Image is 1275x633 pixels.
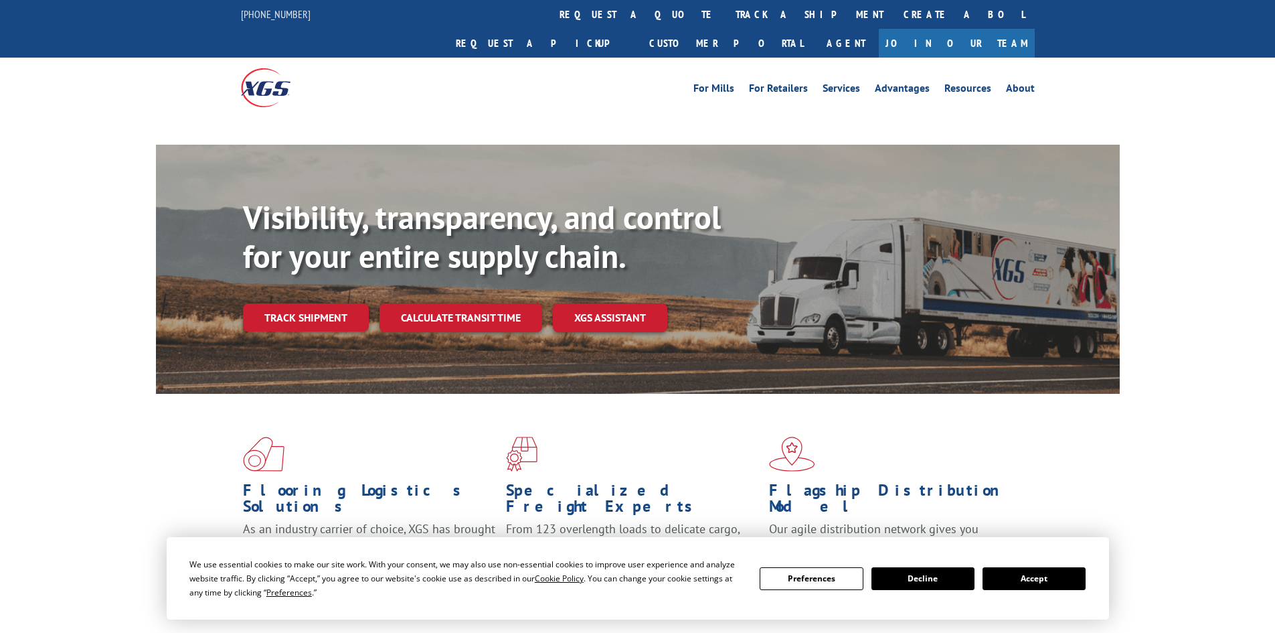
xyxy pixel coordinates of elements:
button: Accept [983,567,1086,590]
a: Join Our Team [879,29,1035,58]
button: Preferences [760,567,863,590]
span: As an industry carrier of choice, XGS has brought innovation and dedication to flooring logistics... [243,521,495,569]
span: Our agile distribution network gives you nationwide inventory management on demand. [769,521,1015,553]
a: Advantages [875,83,930,98]
h1: Flagship Distribution Model [769,482,1022,521]
div: We use essential cookies to make our site work. With your consent, we may also use non-essential ... [189,557,744,600]
a: XGS ASSISTANT [553,303,667,332]
img: xgs-icon-focused-on-flooring-red [506,437,537,472]
a: For Mills [693,83,734,98]
p: From 123 overlength loads to delicate cargo, our experienced staff knows the best way to move you... [506,521,759,581]
a: [PHONE_NUMBER] [241,7,311,21]
h1: Specialized Freight Experts [506,482,759,521]
a: Services [823,83,860,98]
a: Resources [944,83,991,98]
img: xgs-icon-total-supply-chain-intelligence-red [243,437,284,472]
img: xgs-icon-flagship-distribution-model-red [769,437,815,472]
div: Cookie Consent Prompt [167,537,1109,620]
span: Preferences [266,587,312,598]
a: Request a pickup [446,29,639,58]
a: Track shipment [243,303,369,332]
a: Customer Portal [639,29,813,58]
a: Agent [813,29,879,58]
a: Calculate transit time [379,303,542,332]
a: For Retailers [749,83,808,98]
a: About [1006,83,1035,98]
span: Cookie Policy [535,573,584,584]
b: Visibility, transparency, and control for your entire supply chain. [243,196,721,277]
h1: Flooring Logistics Solutions [243,482,496,521]
button: Decline [871,567,974,590]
